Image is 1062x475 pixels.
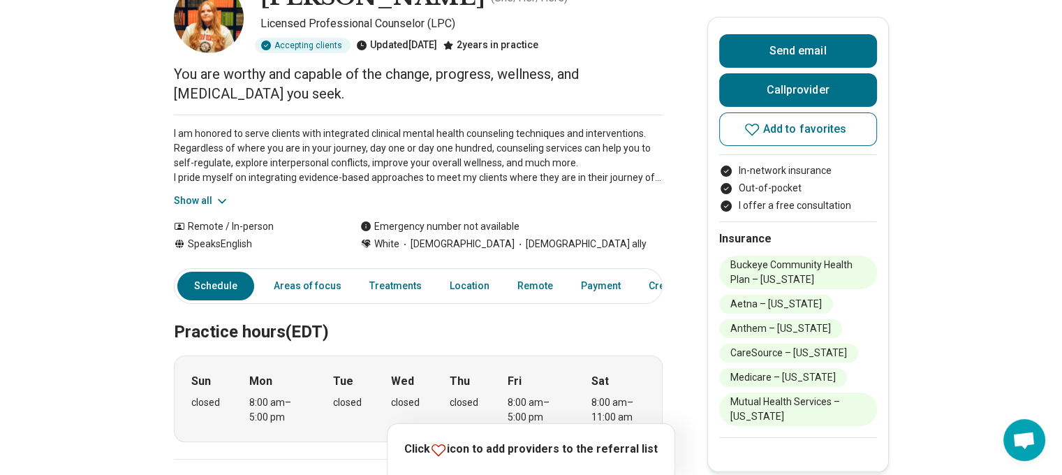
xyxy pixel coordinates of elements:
li: Mutual Health Services – [US_STATE] [719,393,877,426]
div: closed [450,395,478,410]
strong: Wed [391,373,414,390]
div: 8:00 am – 5:00 pm [508,395,561,425]
div: 2 years in practice [443,38,538,53]
strong: Sun [191,373,211,390]
button: Add to favorites [719,112,877,146]
div: 8:00 am – 11:00 am [591,395,645,425]
div: Speaks English [174,237,332,251]
a: Remote [509,272,561,300]
ul: Payment options [719,163,877,213]
strong: Mon [249,373,272,390]
p: Licensed Professional Counselor (LPC) [260,15,663,32]
strong: Tue [333,373,353,390]
h2: Practice hours (EDT) [174,287,663,344]
p: You are worthy and capable of the change, progress, wellness, and [MEDICAL_DATA] you seek. [174,64,663,103]
div: When does the program meet? [174,356,663,442]
li: Out-of-pocket [719,181,877,196]
strong: Thu [450,373,470,390]
span: White [374,237,399,251]
a: Treatments [361,272,430,300]
a: Schedule [177,272,254,300]
p: I am honored to serve clients with integrated clinical mental health counseling techniques and in... [174,126,663,185]
div: closed [391,395,420,410]
li: I offer a free consultation [719,198,877,213]
div: closed [191,395,220,410]
div: Updated [DATE] [356,38,437,53]
div: Open chat [1003,419,1045,461]
button: Show all [174,193,229,208]
h2: Insurance [719,231,877,247]
li: Buckeye Community Health Plan – [US_STATE] [719,256,877,289]
li: Medicare – [US_STATE] [719,368,847,387]
div: 8:00 am – 5:00 pm [249,395,303,425]
span: [DEMOGRAPHIC_DATA] ally [515,237,647,251]
li: Anthem – [US_STATE] [719,319,842,338]
strong: Sat [591,373,609,390]
span: [DEMOGRAPHIC_DATA] [399,237,515,251]
button: Send email [719,34,877,68]
a: Payment [573,272,629,300]
div: Remote / In-person [174,219,332,234]
div: closed [333,395,362,410]
a: Areas of focus [265,272,350,300]
a: Credentials [640,272,718,300]
div: Emergency number not available [360,219,519,234]
li: In-network insurance [719,163,877,178]
button: Callprovider [719,73,877,107]
span: Add to favorites [763,124,847,135]
p: Click icon to add providers to the referral list [404,441,658,458]
div: Accepting clients [255,38,351,53]
li: Aetna – [US_STATE] [719,295,833,314]
strong: Fri [508,373,522,390]
a: Location [441,272,498,300]
li: CareSource – [US_STATE] [719,344,858,363]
